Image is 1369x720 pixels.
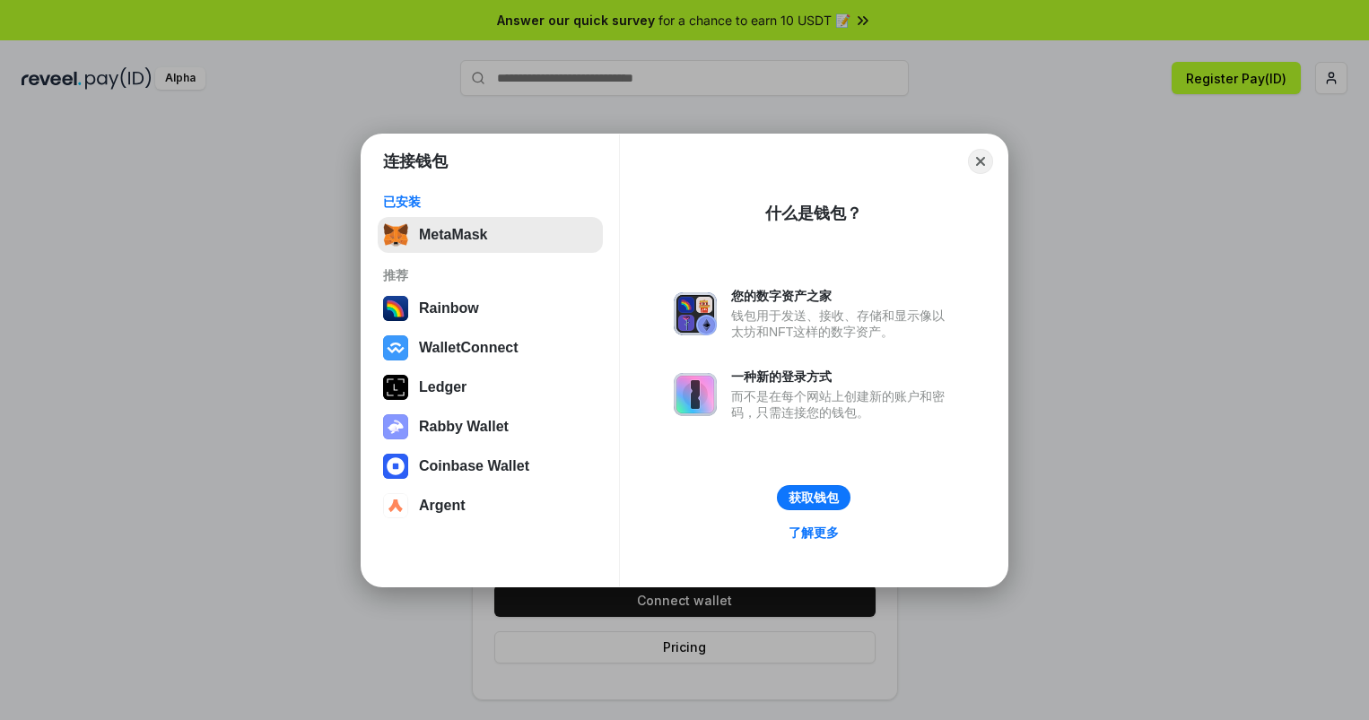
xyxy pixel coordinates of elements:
img: svg+xml,%3Csvg%20width%3D%2228%22%20height%3D%2228%22%20viewBox%3D%220%200%2028%2028%22%20fill%3D... [383,335,408,360]
button: Ledger [378,369,603,405]
img: svg+xml,%3Csvg%20width%3D%2228%22%20height%3D%2228%22%20viewBox%3D%220%200%2028%2028%22%20fill%3D... [383,454,408,479]
div: Coinbase Wallet [419,458,529,474]
div: Argent [419,498,466,514]
button: Rabby Wallet [378,409,603,445]
div: Rabby Wallet [419,419,509,435]
button: Argent [378,488,603,524]
div: Rainbow [419,300,479,317]
button: Close [968,149,993,174]
div: 您的数字资产之家 [731,288,954,304]
img: svg+xml,%3Csvg%20width%3D%2228%22%20height%3D%2228%22%20viewBox%3D%220%200%2028%2028%22%20fill%3D... [383,493,408,518]
div: 什么是钱包？ [765,203,862,224]
div: 获取钱包 [789,490,839,506]
button: 获取钱包 [777,485,850,510]
div: 已安装 [383,194,597,210]
img: svg+xml,%3Csvg%20fill%3D%22none%22%20height%3D%2233%22%20viewBox%3D%220%200%2035%2033%22%20width%... [383,222,408,247]
img: svg+xml,%3Csvg%20width%3D%22120%22%20height%3D%22120%22%20viewBox%3D%220%200%20120%20120%22%20fil... [383,296,408,321]
div: 而不是在每个网站上创建新的账户和密码，只需连接您的钱包。 [731,388,954,421]
button: Rainbow [378,291,603,326]
div: Ledger [419,379,467,395]
img: svg+xml,%3Csvg%20xmlns%3D%22http%3A%2F%2Fwww.w3.org%2F2000%2Fsvg%22%20fill%3D%22none%22%20viewBox... [383,414,408,439]
div: 推荐 [383,267,597,283]
img: svg+xml,%3Csvg%20xmlns%3D%22http%3A%2F%2Fwww.w3.org%2F2000%2Fsvg%22%20fill%3D%22none%22%20viewBox... [674,373,717,416]
div: WalletConnect [419,340,519,356]
img: svg+xml,%3Csvg%20xmlns%3D%22http%3A%2F%2Fwww.w3.org%2F2000%2Fsvg%22%20fill%3D%22none%22%20viewBox... [674,292,717,335]
div: 一种新的登录方式 [731,369,954,385]
img: svg+xml,%3Csvg%20xmlns%3D%22http%3A%2F%2Fwww.w3.org%2F2000%2Fsvg%22%20width%3D%2228%22%20height%3... [383,375,408,400]
div: 了解更多 [789,525,839,541]
div: 钱包用于发送、接收、存储和显示像以太坊和NFT这样的数字资产。 [731,308,954,340]
a: 了解更多 [778,521,850,544]
h1: 连接钱包 [383,151,448,172]
button: WalletConnect [378,330,603,366]
div: MetaMask [419,227,487,243]
button: Coinbase Wallet [378,448,603,484]
button: MetaMask [378,217,603,253]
